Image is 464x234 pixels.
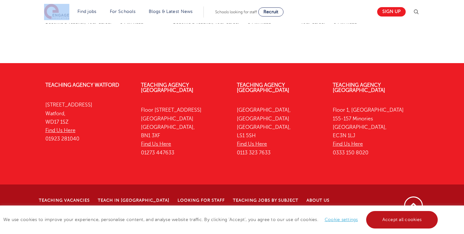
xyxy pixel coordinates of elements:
[39,198,90,203] a: Teaching Vacancies
[3,217,439,222] span: We use cookies to improve your experience, personalise content, and analyse website traffic. By c...
[110,9,135,14] a: For Schools
[98,198,169,203] a: Teach in [GEOGRAPHIC_DATA]
[45,101,132,143] p: [STREET_ADDRESS] Watford, WD17 1SZ 01923 281040
[237,106,323,157] p: [GEOGRAPHIC_DATA], [GEOGRAPHIC_DATA] [GEOGRAPHIC_DATA], LS1 5SH 0113 323 7633
[377,7,406,17] a: Sign up
[44,4,69,20] img: Engage Education
[258,7,284,17] a: Recruit
[366,211,438,228] a: Accept all cookies
[233,198,298,203] a: Teaching jobs by subject
[307,198,330,203] a: About Us
[263,9,278,14] span: Recruit
[141,141,171,147] a: Find Us Here
[333,82,385,93] a: Teaching Agency [GEOGRAPHIC_DATA]
[141,106,227,157] p: Floor [STREET_ADDRESS] [GEOGRAPHIC_DATA] [GEOGRAPHIC_DATA], BN1 3XF 01273 447633
[333,106,419,157] p: Floor 1, [GEOGRAPHIC_DATA] 155-157 Minories [GEOGRAPHIC_DATA], EC3N 1LJ 0333 150 8020
[237,141,267,147] a: Find Us Here
[149,9,193,14] a: Blogs & Latest News
[333,141,363,147] a: Find Us Here
[141,82,193,93] a: Teaching Agency [GEOGRAPHIC_DATA]
[77,9,97,14] a: Find jobs
[45,82,119,88] a: Teaching Agency Watford
[325,217,358,222] a: Cookie settings
[45,128,75,133] a: Find Us Here
[237,82,289,93] a: Teaching Agency [GEOGRAPHIC_DATA]
[178,198,225,203] a: Looking for staff
[215,10,257,14] span: Schools looking for staff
